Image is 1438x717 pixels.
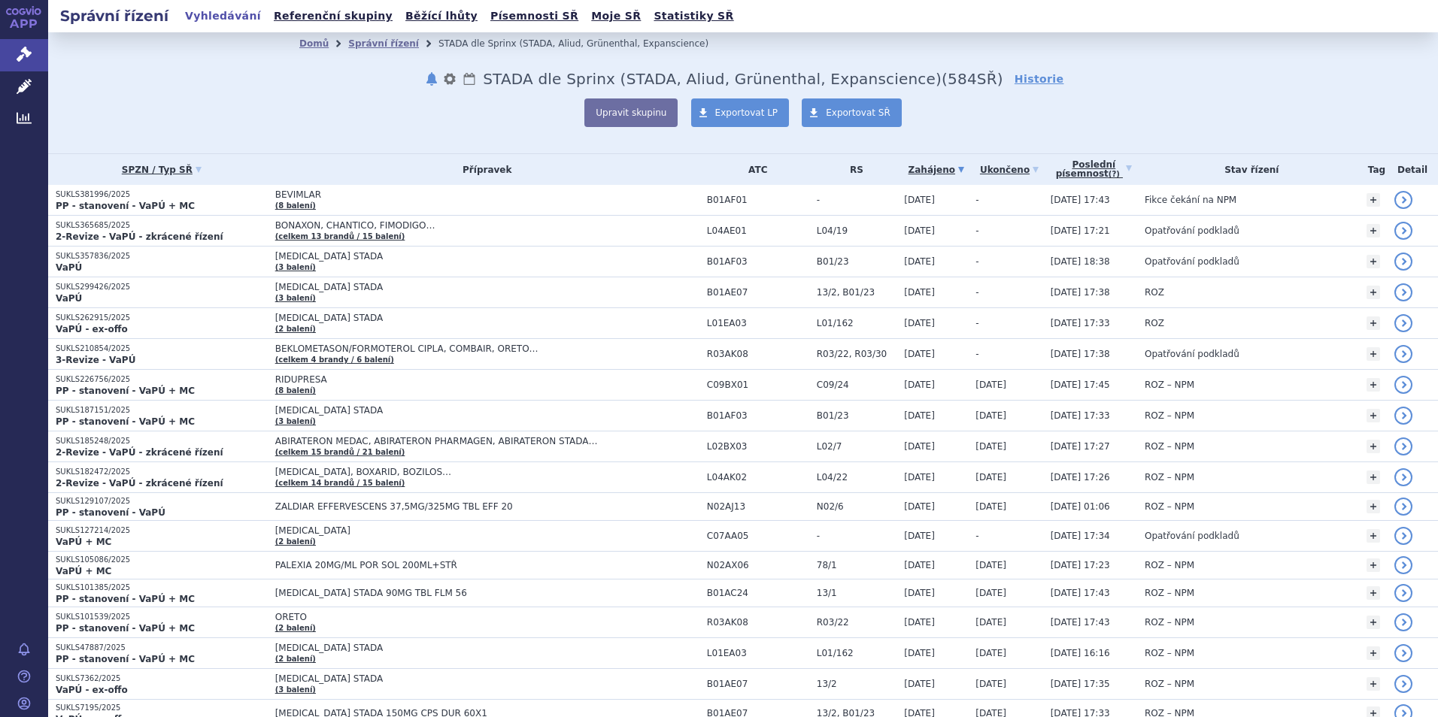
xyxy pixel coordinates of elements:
th: Stav řízení [1137,154,1359,185]
a: Běžící lhůty [401,6,482,26]
span: RIDUPRESA [275,374,651,385]
span: [DATE] [975,410,1006,421]
span: ZALDIAR EFFERVESCENS 37,5MG/325MG TBL EFF 20 [275,501,651,512]
span: ORETO [275,612,651,622]
span: [DATE] [975,380,1006,390]
strong: PP - stanovení - VaPÚ + MC [56,201,195,211]
span: Exportovat LP [715,107,778,118]
button: notifikace [424,70,439,88]
a: + [1367,529,1380,543]
a: + [1367,316,1380,330]
strong: VaPÚ [56,293,82,304]
a: (2 balení) [275,655,316,663]
span: - [975,195,978,205]
p: SUKLS262915/2025 [56,313,268,323]
span: Opatřování podkladů [1145,225,1239,236]
span: ROZ – NPM [1145,588,1194,598]
span: - [817,531,896,541]
a: (3 balení) [275,685,316,694]
p: SUKLS182472/2025 [56,467,268,477]
span: Opatřování podkladů [1145,349,1239,359]
a: detail [1394,345,1412,363]
a: Poslednípísemnost(?) [1051,154,1137,185]
span: B01/23 [817,410,896,421]
a: Domů [299,38,329,49]
span: [DATE] 17:27 [1051,441,1110,452]
span: [DATE] 16:16 [1051,648,1110,658]
span: R03/22 [817,617,896,628]
a: Správní řízení [348,38,419,49]
span: [DATE] [975,501,1006,512]
a: + [1367,255,1380,268]
a: (2 balení) [275,537,316,546]
a: detail [1394,437,1412,455]
p: SUKLS381996/2025 [56,189,268,200]
span: [DATE] 17:21 [1051,225,1110,236]
span: [DATE] 17:43 [1051,195,1110,205]
span: [DATE] 17:38 [1051,349,1110,359]
span: [DATE] [975,441,1006,452]
span: L01EA03 [707,648,809,658]
p: SUKLS7362/2025 [56,673,268,684]
span: L01/162 [817,648,896,658]
strong: PP - stanovení - VaPÚ [56,507,165,518]
p: SUKLS210854/2025 [56,343,268,354]
a: detail [1394,253,1412,271]
a: (3 balení) [275,294,316,302]
span: [MEDICAL_DATA] STADA [275,282,651,292]
span: [DATE] 17:34 [1051,531,1110,541]
span: [DATE] 17:33 [1051,410,1110,421]
strong: 2-Revize - VaPÚ - zkrácené řízení [56,447,223,458]
li: STADA dle Sprinx (STADA, Aliud, Grünenthal, Expanscience) [438,32,728,55]
span: BONAXON, CHANTICO, FIMODIGO… [275,220,651,231]
a: + [1367,558,1380,572]
a: Exportovat SŘ [802,98,902,127]
a: + [1367,500,1380,513]
span: [MEDICAL_DATA] STADA [275,673,651,684]
span: R03AK08 [707,617,809,628]
p: SUKLS187151/2025 [56,405,268,416]
span: [DATE] [904,195,935,205]
strong: 2-Revize - VaPÚ - zkrácené řízení [56,478,223,489]
span: - [975,287,978,298]
button: Upravit skupinu [584,98,678,127]
a: detail [1394,191,1412,209]
strong: PP - stanovení - VaPÚ + MC [56,623,195,634]
p: SUKLS299426/2025 [56,282,268,292]
a: + [1367,616,1380,629]
a: detail [1394,468,1412,486]
th: RS [809,154,896,185]
a: detail [1394,675,1412,693]
span: [DATE] [904,318,935,328]
span: [DATE] [975,617,1006,628]
span: ( SŘ) [942,70,1003,88]
a: detail [1394,407,1412,425]
a: (3 balení) [275,263,316,271]
span: - [817,195,896,205]
span: [DATE] 17:38 [1051,287,1110,298]
a: (8 balení) [275,201,316,210]
span: [DATE] 17:26 [1051,472,1110,483]
span: B01AE07 [707,287,809,298]
a: + [1367,586,1380,600]
th: ATC [699,154,809,185]
span: [DATE] [904,588,935,598]
span: B01AF01 [707,195,809,205]
p: SUKLS226756/2025 [56,374,268,385]
span: [DATE] 17:45 [1051,380,1110,390]
span: ROZ – NPM [1145,380,1194,390]
span: ROZ – NPM [1145,472,1194,483]
span: [DATE] 17:33 [1051,318,1110,328]
th: Detail [1387,154,1438,185]
span: L04/19 [817,225,896,236]
span: ROZ – NPM [1145,617,1194,628]
th: Přípravek [268,154,699,185]
a: Historie [1015,71,1064,86]
span: ROZ – NPM [1145,648,1194,658]
span: C09BX01 [707,380,809,390]
p: SUKLS185248/2025 [56,436,268,446]
span: [DATE] 17:43 [1051,617,1110,628]
a: detail [1394,283,1412,301]
span: - [975,225,978,236]
a: Exportovat LP [691,98,790,127]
